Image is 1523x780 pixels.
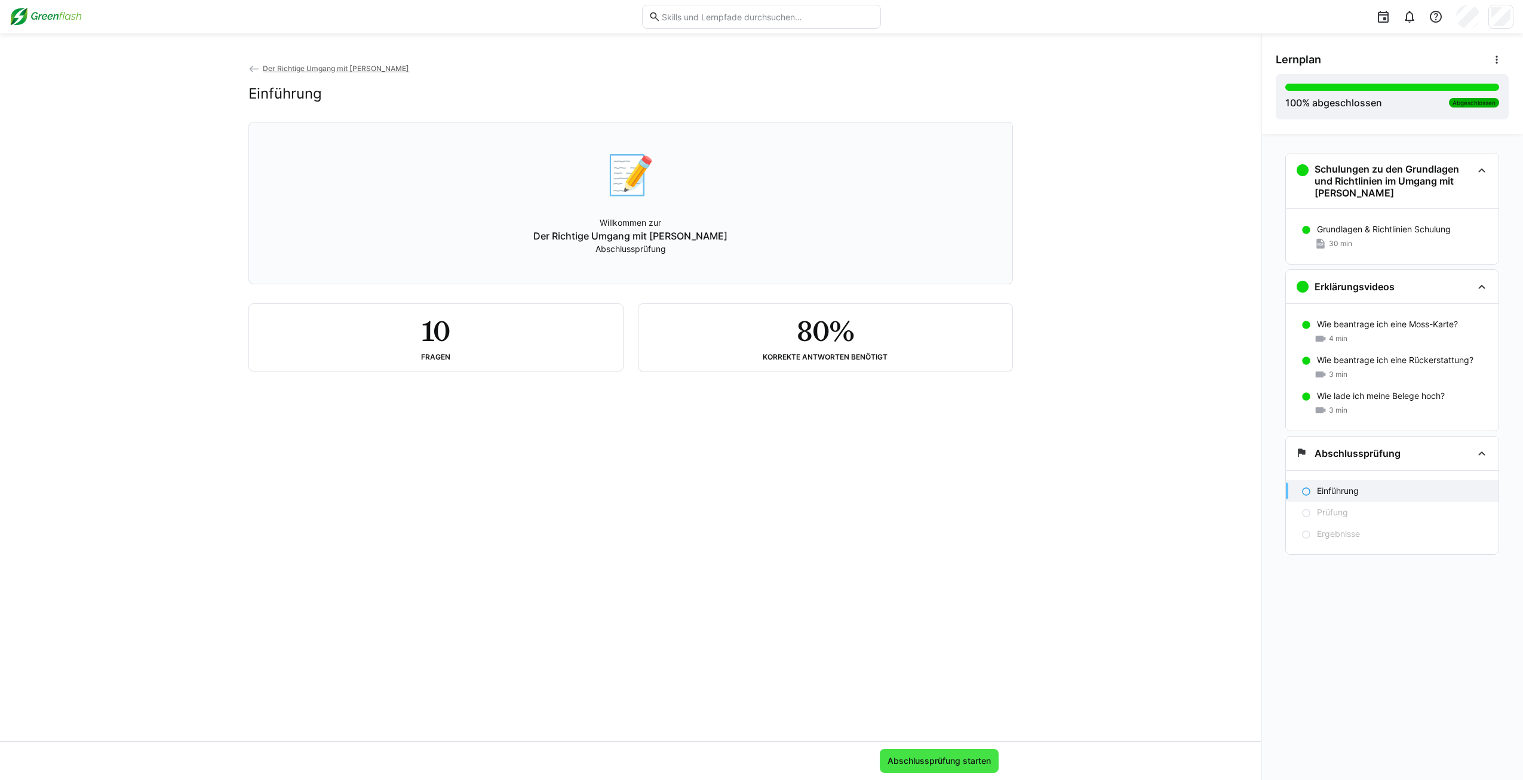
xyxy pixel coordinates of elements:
[1315,281,1395,293] h3: Erklärungsvideos
[248,85,322,103] h2: Einführung
[595,243,666,255] p: Abschlussprüfung
[1449,98,1499,108] div: Abgeschlossen
[763,353,888,361] div: Korrekte Antworten benötigt
[421,353,450,361] div: Fragen
[600,217,661,229] p: Willkommen zur
[1276,53,1321,66] span: Lernplan
[661,11,874,22] input: Skills und Lernpfade durchsuchen…
[797,314,853,348] h2: 80%
[1285,97,1302,109] span: 100
[1317,318,1458,330] p: Wie beantrage ich eine Moss-Karte?
[1329,239,1352,248] span: 30 min
[1329,406,1347,415] span: 3 min
[1315,163,1472,199] h3: Schulungen zu den Grundlagen und Richtlinien im Umgang mit [PERSON_NAME]
[1315,447,1401,459] h3: Abschlussprüfung
[607,151,655,198] div: 📝
[886,755,993,767] span: Abschlussprüfung starten
[1285,96,1382,110] div: % abgeschlossen
[1329,334,1347,343] span: 4 min
[1317,506,1348,518] p: Prüfung
[1317,354,1473,366] p: Wie beantrage ich eine Rückerstattung?
[248,64,410,73] a: Der Richtige Umgang mit [PERSON_NAME]
[1317,390,1445,402] p: Wie lade ich meine Belege hoch?
[263,64,409,73] span: Der Richtige Umgang mit [PERSON_NAME]
[422,314,450,348] h2: 10
[1317,485,1359,497] p: Einführung
[1317,528,1360,540] p: Ergebnisse
[533,229,727,243] p: Der Richtige Umgang mit [PERSON_NAME]
[880,749,999,773] button: Abschlussprüfung starten
[1329,370,1347,379] span: 3 min
[1317,223,1451,235] p: Grundlagen & Richtlinien Schulung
